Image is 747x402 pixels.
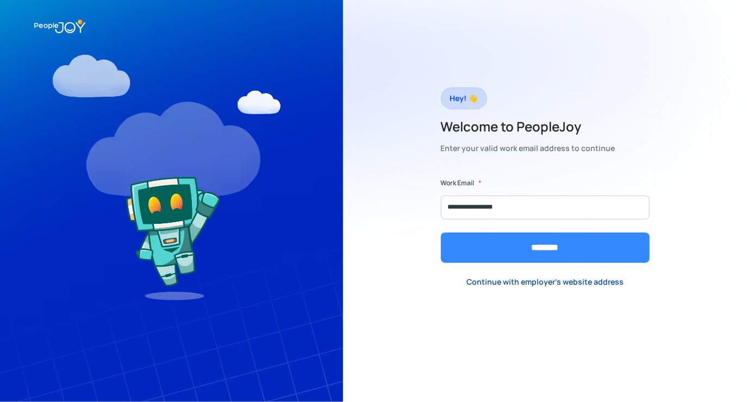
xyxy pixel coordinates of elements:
[450,91,478,106] div: Hey! 👋
[441,118,615,135] h2: Welcome to PeopleJoy
[441,141,615,156] div: Enter your valid work email address to continue
[441,178,475,189] label: Work Email
[466,277,624,287] div: Continue with employer's website address
[441,178,650,263] form: Form
[458,271,632,293] a: Continue with employer's website address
